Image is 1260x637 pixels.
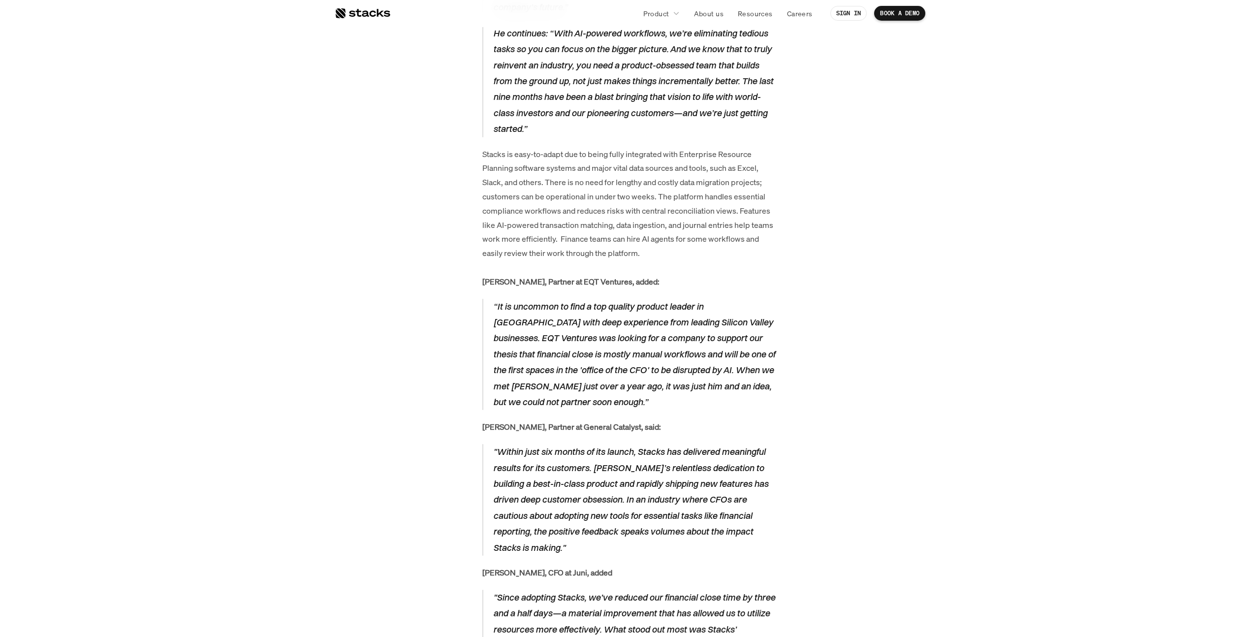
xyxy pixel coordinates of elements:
[880,10,919,17] p: BOOK A DEMO
[836,10,861,17] p: SIGN IN
[732,4,779,22] a: Resources
[482,421,661,432] strong: [PERSON_NAME], Partner at General Catalyst, said:
[493,444,778,556] p: "Within just six months of its launch, Stacks has delivered meaningful results for its customers....
[787,8,813,19] p: Careers
[493,26,778,137] p: He continues: “With AI-powered workflows, we’re eliminating tedious tasks so you can focus on the...
[482,567,612,578] strong: [PERSON_NAME], CFO at Juni, added
[738,8,773,19] p: Resources
[694,8,724,19] p: About us
[874,6,925,21] a: BOOK A DEMO
[643,8,669,19] p: Product
[116,188,159,194] a: Privacy Policy
[482,147,778,289] p: Stacks is easy-to-adapt due to being fully integrated with Enterprise Resource Planning software ...
[781,4,819,22] a: Careers
[482,276,660,287] strong: [PERSON_NAME], Partner at EQT Ventures, added:
[688,4,729,22] a: About us
[493,299,778,411] p: “It is uncommon to find a top quality product leader in [GEOGRAPHIC_DATA] with deep experience fr...
[830,6,867,21] a: SIGN IN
